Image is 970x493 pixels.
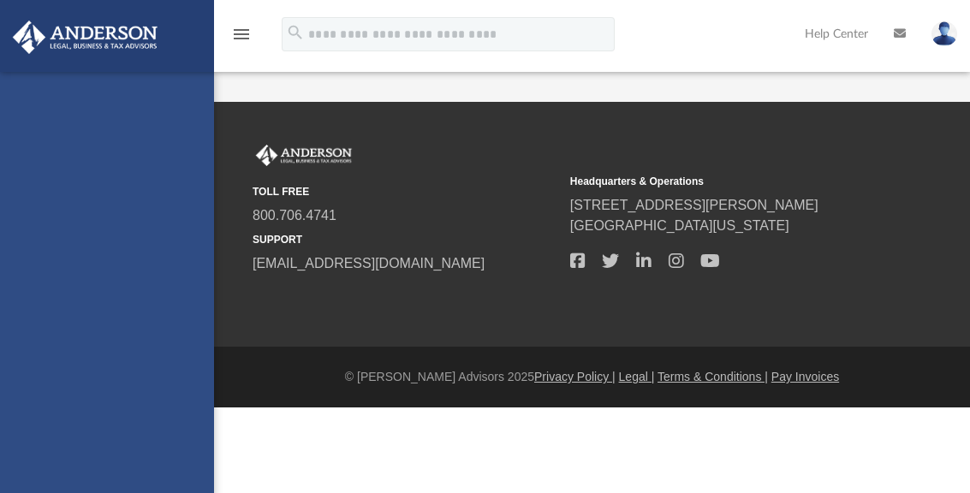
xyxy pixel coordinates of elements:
img: Anderson Advisors Platinum Portal [253,145,355,167]
a: 800.706.4741 [253,208,336,223]
a: Privacy Policy | [534,370,616,383]
a: [STREET_ADDRESS][PERSON_NAME] [570,198,818,212]
small: Headquarters & Operations [570,174,876,189]
small: SUPPORT [253,232,558,247]
a: Terms & Conditions | [658,370,768,383]
i: menu [231,24,252,45]
i: search [286,23,305,42]
a: menu [231,33,252,45]
img: Anderson Advisors Platinum Portal [8,21,163,54]
img: User Pic [931,21,957,46]
a: [GEOGRAPHIC_DATA][US_STATE] [570,218,789,233]
small: TOLL FREE [253,184,558,199]
a: [EMAIL_ADDRESS][DOMAIN_NAME] [253,256,485,270]
a: Pay Invoices [771,370,839,383]
div: © [PERSON_NAME] Advisors 2025 [214,368,970,386]
a: Legal | [619,370,655,383]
